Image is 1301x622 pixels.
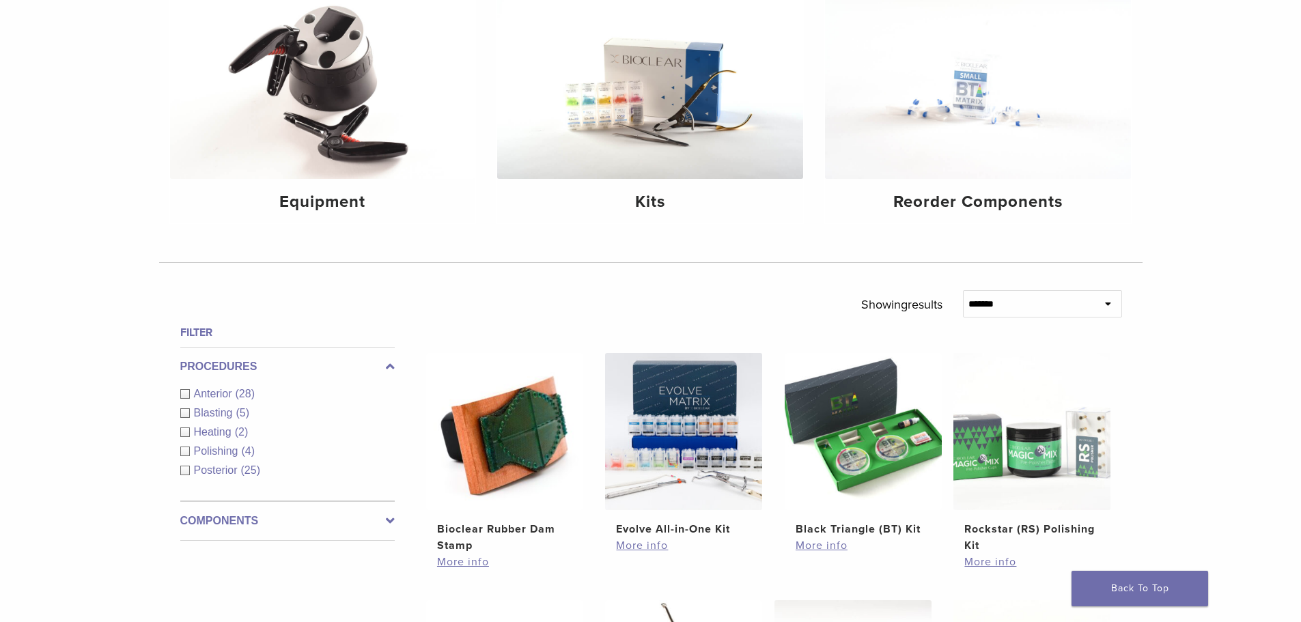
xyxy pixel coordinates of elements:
[180,513,395,529] label: Components
[616,537,751,554] a: More info
[964,521,1100,554] h2: Rockstar (RS) Polishing Kit
[605,353,762,510] img: Evolve All-in-One Kit
[425,353,585,554] a: Bioclear Rubber Dam StampBioclear Rubber Dam Stamp
[437,521,572,554] h2: Bioclear Rubber Dam Stamp
[953,353,1110,510] img: Rockstar (RS) Polishing Kit
[180,324,395,341] h4: Filter
[964,554,1100,570] a: More info
[508,190,792,214] h4: Kits
[194,426,235,438] span: Heating
[796,537,931,554] a: More info
[241,464,260,476] span: (25)
[426,353,583,510] img: Bioclear Rubber Dam Stamp
[836,190,1120,214] h4: Reorder Components
[235,426,249,438] span: (2)
[236,388,255,399] span: (28)
[785,353,942,510] img: Black Triangle (BT) Kit
[604,353,764,537] a: Evolve All-in-One KitEvolve All-in-One Kit
[236,407,249,419] span: (5)
[194,388,236,399] span: Anterior
[181,190,465,214] h4: Equipment
[180,358,395,375] label: Procedures
[861,290,942,319] p: Showing results
[953,353,1112,554] a: Rockstar (RS) Polishing KitRockstar (RS) Polishing Kit
[194,445,242,457] span: Polishing
[437,554,572,570] a: More info
[1072,571,1208,606] a: Back To Top
[194,464,241,476] span: Posterior
[796,521,931,537] h2: Black Triangle (BT) Kit
[194,407,236,419] span: Blasting
[616,521,751,537] h2: Evolve All-in-One Kit
[241,445,255,457] span: (4)
[784,353,943,537] a: Black Triangle (BT) KitBlack Triangle (BT) Kit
